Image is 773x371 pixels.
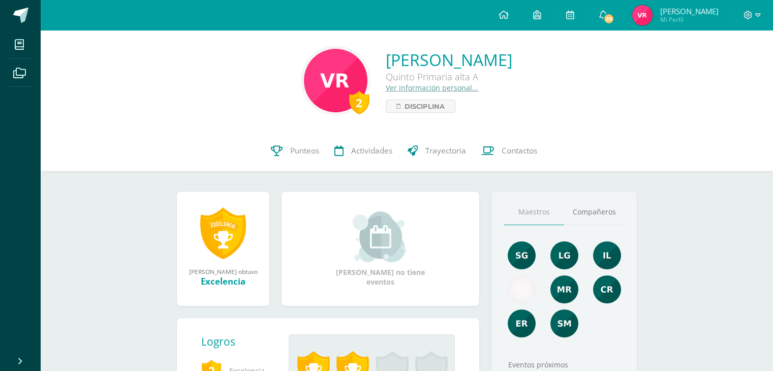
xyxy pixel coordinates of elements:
div: Excelencia [187,275,259,287]
img: 6ee8f939e44d4507d8a11da0a8fde545.png [508,310,536,337]
img: cd05dac24716e1ad0a13f18e66b2a6d1.png [550,241,578,269]
div: [PERSON_NAME] no tiene eventos [330,211,431,287]
img: acf9e5187f3d14c93ed726eb65babfa3.png [304,49,367,112]
a: Trayectoria [400,131,474,171]
div: 2 [349,91,369,114]
img: 6e5fe0f518d889198993e8d3934614a7.png [550,310,578,337]
img: a8fc6e13ec8a38faabbb29bedfcbc8ab.png [632,5,653,25]
a: Ver información personal... [386,83,478,92]
span: Contactos [502,145,537,156]
span: 39 [603,13,614,24]
img: e9df36c1336c5928a7302568129380da.png [508,275,536,303]
div: Quinto Primaria alta A [386,71,512,83]
span: Actividades [351,145,392,156]
img: 995ea58681eab39e12b146a705900397.png [593,241,621,269]
span: Punteos [290,145,319,156]
span: Mi Perfil [660,15,719,24]
a: Actividades [327,131,400,171]
a: Contactos [474,131,545,171]
img: event_small.png [353,211,408,262]
span: [PERSON_NAME] [660,6,719,16]
div: [PERSON_NAME] obtuvo [187,267,259,275]
div: Logros [201,334,281,349]
span: Trayectoria [425,145,466,156]
img: ee35f1b59b936e17b4e16123131ca31e.png [508,241,536,269]
div: Eventos próximos [504,360,624,369]
img: de7dd2f323d4d3ceecd6bfa9930379e0.png [550,275,578,303]
a: Maestros [504,199,564,225]
span: Disciplina [405,100,445,112]
a: Compañeros [564,199,624,225]
a: Punteos [263,131,327,171]
a: Disciplina [386,100,455,113]
a: [PERSON_NAME] [386,49,512,71]
img: 104ce5d173fec743e2efb93366794204.png [593,275,621,303]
